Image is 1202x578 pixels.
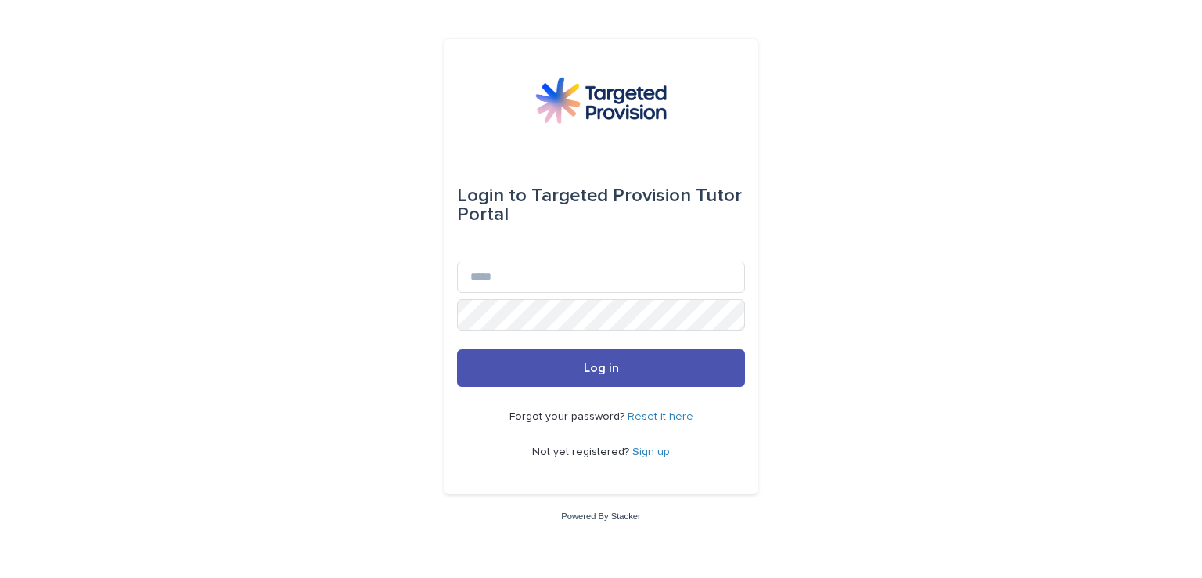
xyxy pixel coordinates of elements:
[561,511,640,521] a: Powered By Stacker
[632,446,670,457] a: Sign up
[457,349,745,387] button: Log in
[457,174,745,237] div: Targeted Provision Tutor Portal
[532,446,632,457] span: Not yet registered?
[457,186,527,205] span: Login to
[509,411,628,422] span: Forgot your password?
[535,77,667,124] img: M5nRWzHhSzIhMunXDL62
[584,362,619,374] span: Log in
[628,411,693,422] a: Reset it here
